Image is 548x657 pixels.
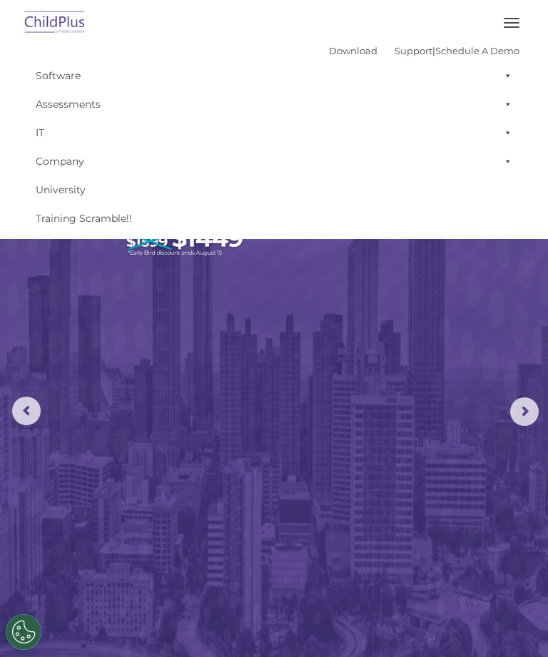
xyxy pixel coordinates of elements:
a: Software [29,61,519,90]
a: Download [329,45,377,56]
a: University [29,175,519,204]
a: IT [29,118,519,147]
a: Schedule A Demo [435,45,519,56]
font: | [329,45,519,56]
a: Support [395,45,432,56]
a: Company [29,147,519,175]
button: Cookies Settings [6,614,41,650]
a: Training Scramble!! [29,204,519,233]
img: ChildPlus by Procare Solutions [21,6,88,40]
a: Assessments [29,90,519,118]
